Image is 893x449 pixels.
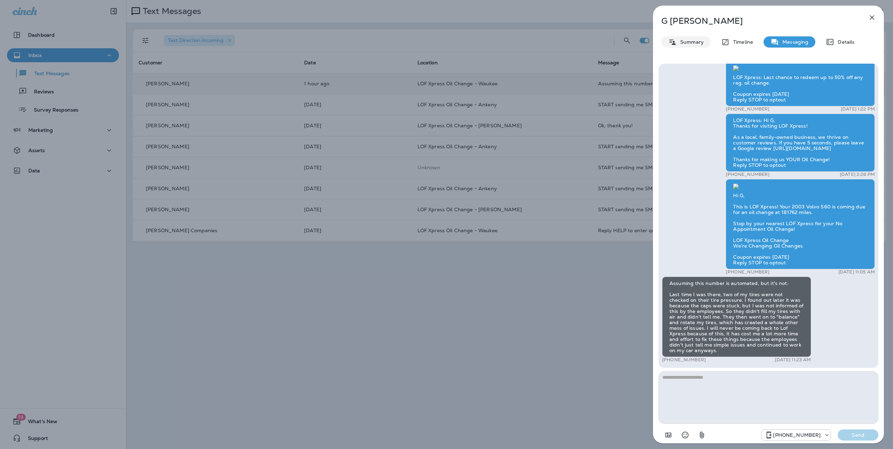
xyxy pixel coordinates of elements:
img: twilio-download [733,184,739,189]
p: [PHONE_NUMBER] [726,269,769,275]
div: +1 (515) 519-9972 [762,431,830,439]
div: LOF Xpress: Last chance to redeem up to 50% off any reg. oil change. Coupon expires [DATE] Reply ... [726,61,875,107]
div: Hi G, This is LOF Xpress! Your 2003 Volvo S60 is coming due for an oil change at 181762 miles. St... [726,179,875,269]
p: [PHONE_NUMBER] [726,106,769,112]
p: Summary [677,39,704,45]
button: Select an emoji [678,428,692,442]
p: G [PERSON_NAME] [661,16,852,26]
p: [DATE] 11:23 AM [775,357,811,363]
p: [DATE] 1:22 PM [841,106,875,112]
p: Messaging [779,39,808,45]
p: [PHONE_NUMBER] [726,172,769,177]
p: Details [834,39,855,45]
img: twilio-download [733,65,739,71]
p: [DATE] 2:28 PM [840,172,875,177]
p: [DATE] 11:05 AM [838,269,875,275]
div: Assuming this number is automated, but it's not: Last time I was there, two of my tires were not ... [662,277,811,357]
p: [PHONE_NUMBER] [662,357,706,363]
button: Add in a premade template [661,428,675,442]
div: LOF Xpress: Hi G, Thanks for visiting LOF Xpress! As a local, family-owned business, we thrive on... [726,114,875,172]
p: Timeline [730,39,753,45]
p: [PHONE_NUMBER] [773,432,821,438]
